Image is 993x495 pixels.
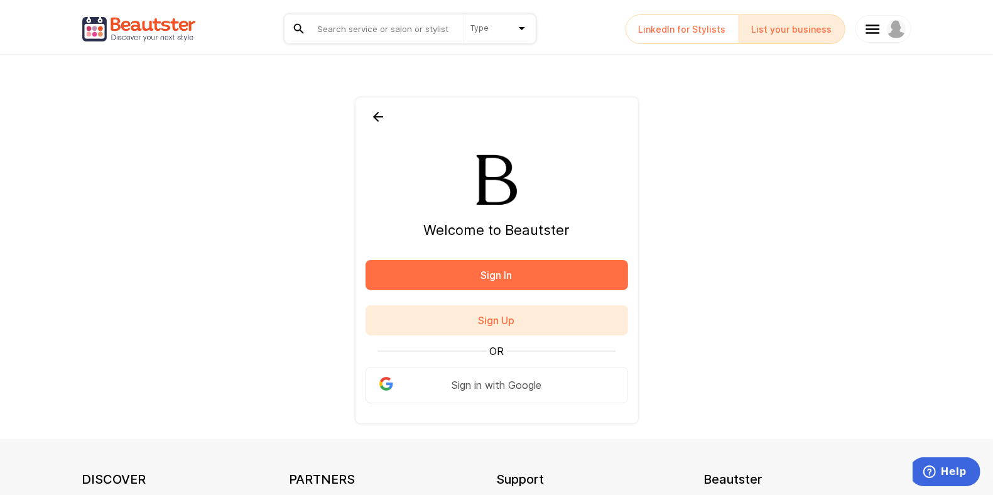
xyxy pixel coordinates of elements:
span: OR [487,341,506,361]
h3: Beautster [704,472,762,487]
img: Beautster [887,19,906,38]
a: Beautster [855,15,911,43]
iframe: Opens a widget where you can chat to one of our agents [913,457,980,489]
a: List your business [739,14,845,44]
input: Search service or salon or stylist [316,22,456,36]
img: Beautster [82,10,195,48]
h3: DISCOVER [82,472,146,487]
span: Type [470,23,489,34]
img: Beautster [379,376,394,391]
h3: Support [497,472,545,487]
a: LinkedIn for Stylists [626,14,739,44]
span: Welcome to Beautster [423,220,570,240]
button: Sign Up [366,305,628,335]
button: BeautsterSign in with Google [366,367,628,403]
h3: PARTNERS [290,472,355,487]
img: Beautster [462,148,532,211]
span: Sign in with Google [452,379,541,391]
button: Sign In [366,260,628,290]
